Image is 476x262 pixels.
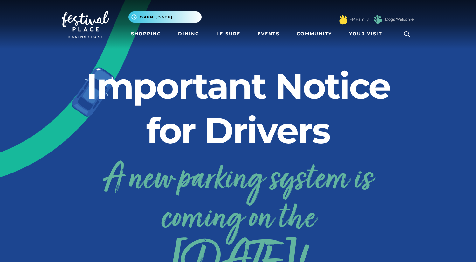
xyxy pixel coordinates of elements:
[62,11,109,38] img: Festival Place Logo
[140,14,173,20] span: Open [DATE]
[128,28,164,40] a: Shopping
[349,31,382,37] span: Your Visit
[294,28,335,40] a: Community
[347,28,388,40] a: Your Visit
[349,17,369,22] a: FP Family
[128,11,202,23] button: Open [DATE]
[255,28,282,40] a: Events
[62,64,415,153] h2: Important Notice for Drivers
[214,28,243,40] a: Leisure
[385,17,415,22] a: Dogs Welcome!
[176,28,202,40] a: Dining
